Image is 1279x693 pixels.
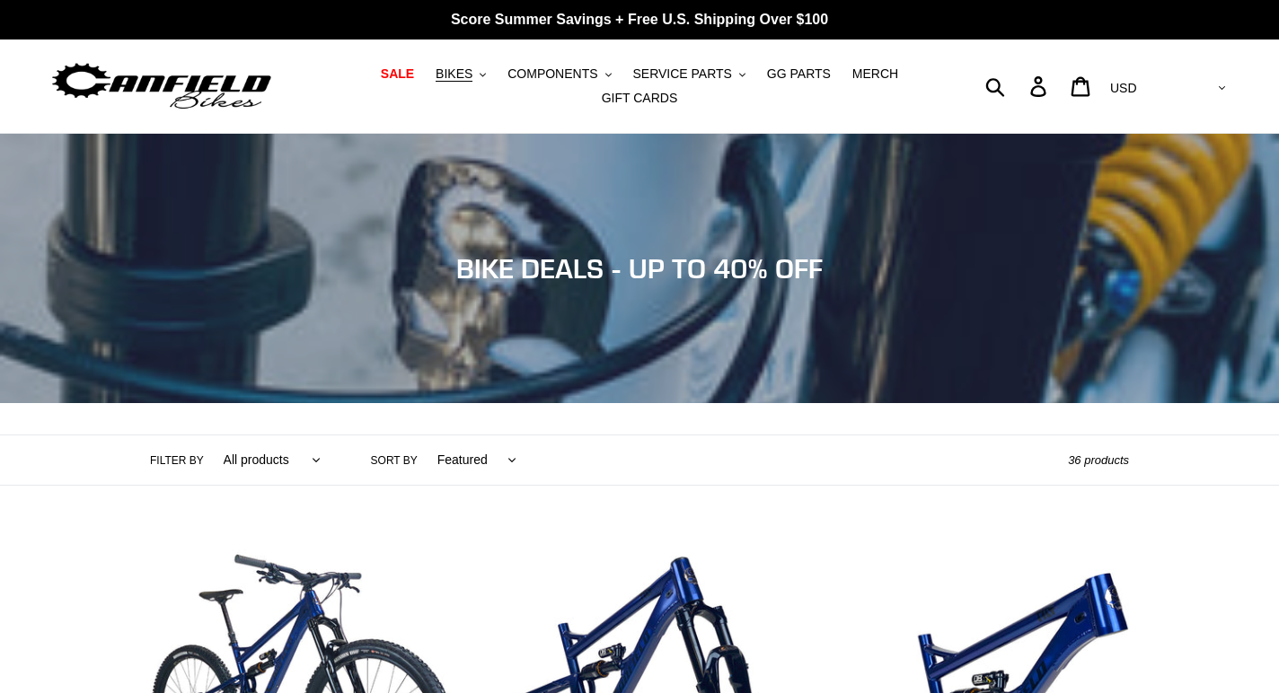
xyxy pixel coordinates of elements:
[843,62,907,86] a: MERCH
[758,62,840,86] a: GG PARTS
[49,58,274,115] img: Canfield Bikes
[602,91,678,106] span: GIFT CARDS
[632,66,731,82] span: SERVICE PARTS
[593,86,687,110] a: GIFT CARDS
[852,66,898,82] span: MERCH
[767,66,831,82] span: GG PARTS
[436,66,472,82] span: BIKES
[371,452,418,469] label: Sort by
[372,62,423,86] a: SALE
[507,66,597,82] span: COMPONENTS
[456,252,823,285] span: BIKE DEALS - UP TO 40% OFF
[498,62,620,86] button: COMPONENTS
[623,62,754,86] button: SERVICE PARTS
[381,66,414,82] span: SALE
[427,62,495,86] button: BIKES
[150,452,204,469] label: Filter by
[1068,453,1129,467] span: 36 products
[995,66,1041,106] input: Search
